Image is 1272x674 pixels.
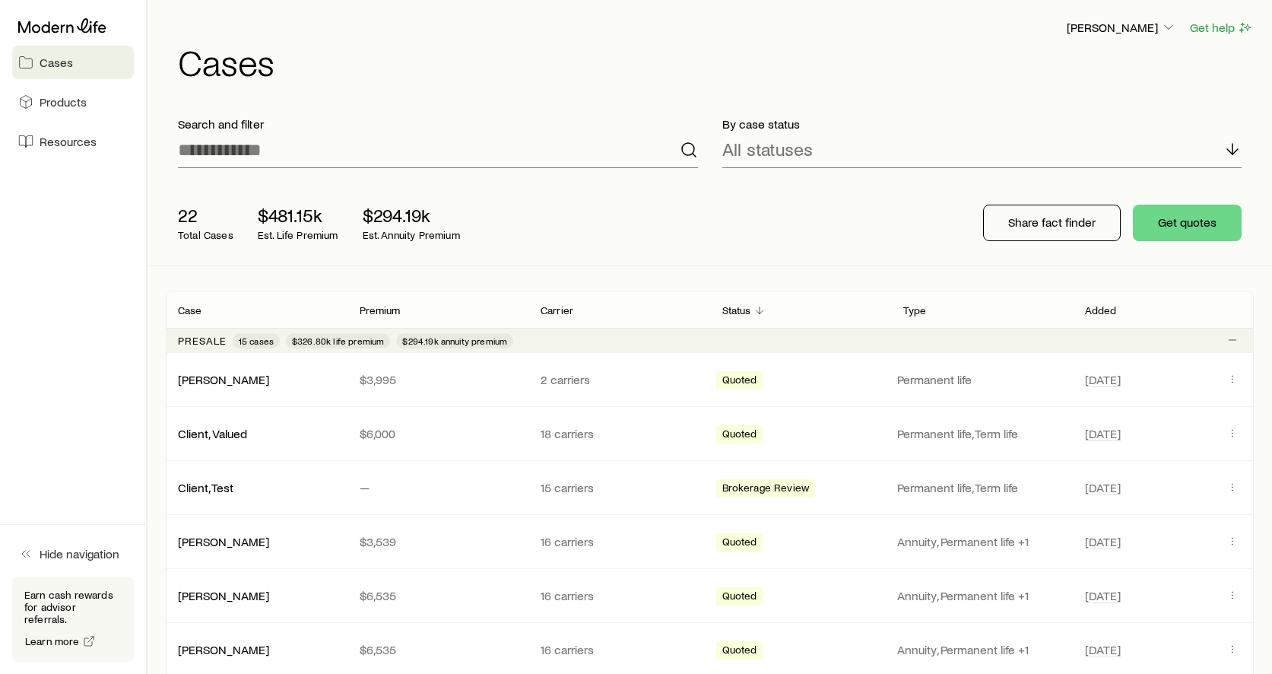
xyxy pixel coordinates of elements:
[541,642,698,657] p: 16 carriers
[363,205,460,226] p: $294.19k
[258,229,338,241] p: Est. Life Premium
[360,588,517,603] p: $6,535
[897,588,1067,603] p: Annuity, Permanent life +1
[178,588,269,602] a: [PERSON_NAME]
[402,335,507,347] span: $294.19k annuity premium
[178,116,698,132] p: Search and filter
[40,546,119,561] span: Hide navigation
[983,205,1121,241] button: Share fact finder
[1085,372,1121,387] span: [DATE]
[1066,19,1177,37] button: [PERSON_NAME]
[897,642,1067,657] p: Annuity, Permanent life +1
[25,636,80,647] span: Learn more
[897,534,1067,549] p: Annuity, Permanent life +1
[1085,588,1121,603] span: [DATE]
[178,205,233,226] p: 22
[12,125,134,158] a: Resources
[178,229,233,241] p: Total Cases
[897,480,1067,495] p: Permanent life, Term life
[541,304,573,316] p: Carrier
[541,588,698,603] p: 16 carriers
[12,537,134,571] button: Hide navigation
[12,577,134,662] div: Earn cash rewards for advisor referrals.Learn more
[360,534,517,549] p: $3,539
[360,642,517,657] p: $6,535
[722,374,757,389] span: Quoted
[1085,304,1117,316] p: Added
[541,372,698,387] p: 2 carriers
[178,534,269,550] div: [PERSON_NAME]
[239,335,274,347] span: 15 cases
[722,482,810,498] span: Brokerage Review
[178,304,202,316] p: Case
[541,426,698,441] p: 18 carriers
[722,590,757,606] span: Quoted
[178,426,247,442] div: Client, Valued
[40,134,97,149] span: Resources
[722,536,757,552] span: Quoted
[903,304,927,316] p: Type
[360,304,401,316] p: Premium
[12,46,134,79] a: Cases
[1067,20,1176,35] p: [PERSON_NAME]
[178,43,1254,80] h1: Cases
[178,372,269,386] a: [PERSON_NAME]
[360,372,517,387] p: $3,995
[1133,205,1242,241] button: Get quotes
[178,480,233,494] a: Client, Test
[178,642,269,658] div: [PERSON_NAME]
[1008,215,1096,230] p: Share fact finder
[722,138,813,160] p: All statuses
[178,372,269,388] div: [PERSON_NAME]
[1085,534,1121,549] span: [DATE]
[541,534,698,549] p: 16 carriers
[24,589,122,625] p: Earn cash rewards for advisor referrals.
[178,642,269,657] a: [PERSON_NAME]
[178,588,269,604] div: [PERSON_NAME]
[722,304,751,316] p: Status
[178,426,247,440] a: Client, Valued
[40,94,87,110] span: Products
[178,534,269,548] a: [PERSON_NAME]
[541,480,698,495] p: 15 carriers
[178,480,233,496] div: Client, Test
[360,480,517,495] p: —
[292,335,384,347] span: $326.80k life premium
[258,205,338,226] p: $481.15k
[897,372,1067,387] p: Permanent life
[1085,642,1121,657] span: [DATE]
[12,85,134,119] a: Products
[40,55,73,70] span: Cases
[363,229,460,241] p: Est. Annuity Premium
[1189,19,1254,37] button: Get help
[722,116,1242,132] p: By case status
[897,426,1067,441] p: Permanent life, Term life
[1085,426,1121,441] span: [DATE]
[722,428,757,444] span: Quoted
[722,644,757,660] span: Quoted
[360,426,517,441] p: $6,000
[1085,480,1121,495] span: [DATE]
[178,335,227,347] p: Presale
